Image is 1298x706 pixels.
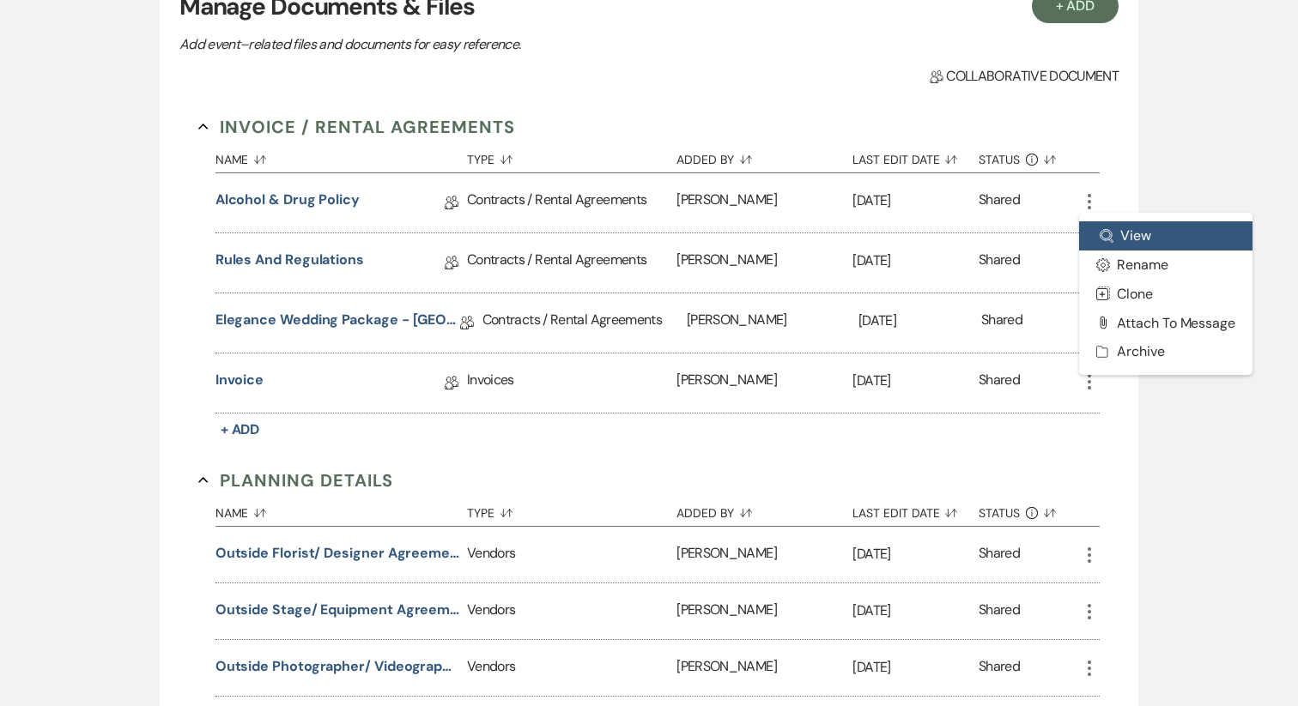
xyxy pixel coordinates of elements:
[215,493,467,526] button: Name
[852,250,979,272] p: [DATE]
[981,310,1022,336] div: Shared
[215,543,460,564] button: Outside Florist/ Designer Agreement
[676,233,852,293] div: [PERSON_NAME]
[676,583,852,639] div: [PERSON_NAME]
[215,418,265,442] button: + Add
[215,656,460,677] button: Outside Photographer/ Videographer Agreement
[979,656,1020,679] div: Shared
[1079,308,1253,337] button: Attach to Message
[676,640,852,696] div: [PERSON_NAME]
[676,527,852,582] div: [PERSON_NAME]
[852,190,979,212] p: [DATE]
[858,310,981,332] p: [DATE]
[676,353,852,413] div: [PERSON_NAME]
[979,543,1020,566] div: Shared
[930,66,1119,87] span: Collaborative document
[852,370,979,392] p: [DATE]
[852,493,979,526] button: Last Edit Date
[687,293,858,353] div: [PERSON_NAME]
[676,173,852,232] div: [PERSON_NAME]
[215,140,467,172] button: Name
[852,140,979,172] button: Last Edit Date
[215,370,264,396] a: Invoice
[1079,279,1253,308] button: Clone
[467,527,676,582] div: Vendors
[467,173,676,232] div: Contracts / Rental Agreements
[467,233,676,293] div: Contracts / Rental Agreements
[979,250,1020,276] div: Shared
[1079,221,1253,250] a: View
[467,140,676,172] button: Type
[979,190,1020,216] div: Shared
[482,293,687,353] div: Contracts / Rental Agreements
[979,493,1079,526] button: Status
[215,600,460,620] button: Outside Stage/ Equipment Agreement
[221,420,260,438] span: + Add
[215,310,460,336] a: Elegance Wedding Package - [GEOGRAPHIC_DATA] Contract
[198,114,515,140] button: Invoice / Rental Agreements
[467,583,676,639] div: Vendors
[179,33,780,56] p: Add event–related files and documents for easy reference.
[676,493,852,526] button: Added By
[852,600,979,622] p: [DATE]
[467,353,676,413] div: Invoices
[979,507,1020,519] span: Status
[467,640,676,696] div: Vendors
[198,468,393,493] button: Planning Details
[979,370,1020,396] div: Shared
[852,656,979,679] p: [DATE]
[215,250,364,276] a: Rules and Regulations
[979,600,1020,623] div: Shared
[852,543,979,565] p: [DATE]
[1079,250,1253,280] button: Rename
[979,140,1079,172] button: Status
[467,493,676,526] button: Type
[676,140,852,172] button: Added By
[215,190,360,216] a: Alcohol & Drug Policy
[979,154,1020,166] span: Status
[1079,337,1253,366] button: Archive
